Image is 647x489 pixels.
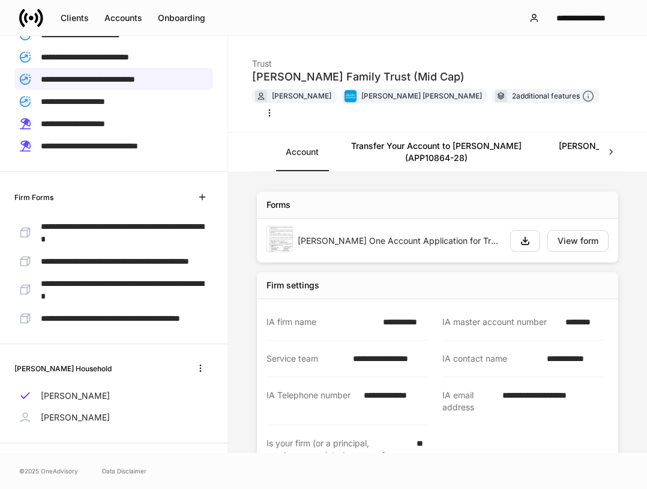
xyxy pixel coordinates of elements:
button: Accounts [97,8,150,28]
p: [PERSON_NAME] [41,412,110,424]
button: Clients [53,8,97,28]
button: Onboarding [150,8,213,28]
div: Service team [266,353,346,365]
div: IA master account number [442,316,558,328]
div: [PERSON_NAME] [PERSON_NAME] [361,90,482,102]
h6: [PERSON_NAME] Household [14,363,112,374]
div: [PERSON_NAME] Family Trust (Mid Cap) [252,70,465,84]
button: View form [547,230,609,252]
div: IA contact name [442,353,540,365]
div: View form [558,237,598,245]
div: Trust [252,50,465,70]
div: Onboarding [158,14,205,22]
a: [PERSON_NAME] [14,385,213,407]
div: Clients [61,14,89,22]
a: [PERSON_NAME] [14,407,213,428]
a: Account [276,133,328,171]
h6: Firm Forms [14,192,53,203]
span: © 2025 OneAdvisory [19,466,78,476]
img: charles-schwab-BFYFdbvS.png [345,90,357,102]
a: Transfer Your Account to [PERSON_NAME] (APP10864-28) [328,133,544,171]
p: [PERSON_NAME] [41,390,110,402]
div: [PERSON_NAME] [272,90,331,102]
div: Accounts [104,14,142,22]
div: IA Telephone number [266,389,357,413]
div: Firm settings [266,279,319,291]
div: IA firm name [266,316,376,328]
a: Data Disclaimer [102,466,146,476]
div: Forms [266,199,290,211]
div: [PERSON_NAME] One Account Application for Trust Accounts (APP35101-21) [298,235,501,247]
div: IA email address [442,389,495,413]
div: 2 additional features [512,90,594,103]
